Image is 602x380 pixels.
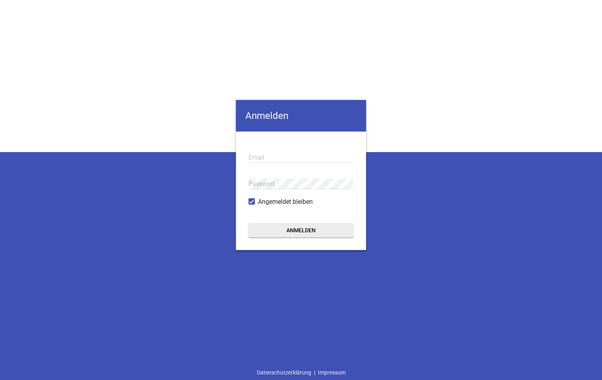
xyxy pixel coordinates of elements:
a: Datenschutzerklärung [254,365,314,380]
button: Anmelden [249,223,353,237]
span: Angemeldet bleiben [258,197,313,207]
div: | [254,365,348,380]
h4: Anmelden [236,100,366,132]
a: Impressum [315,365,348,380]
